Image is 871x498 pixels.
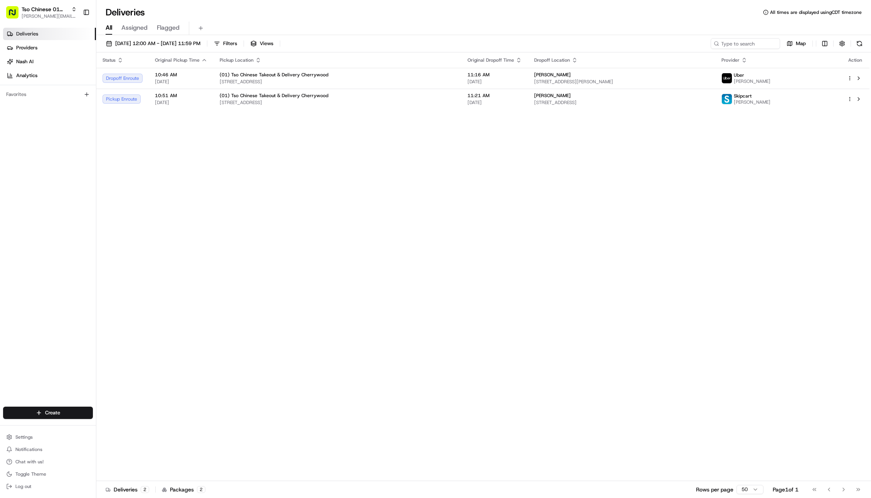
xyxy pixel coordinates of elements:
[3,3,80,22] button: Tso Chinese 01 Cherrywood[PERSON_NAME][EMAIL_ADDRESS][DOMAIN_NAME]
[220,79,455,85] span: [STREET_ADDRESS]
[260,40,273,47] span: Views
[155,72,207,78] span: 10:46 AM
[734,93,752,99] span: Skipcart
[3,481,93,492] button: Log out
[783,38,809,49] button: Map
[155,79,207,85] span: [DATE]
[155,57,200,63] span: Original Pickup Time
[15,471,46,477] span: Toggle Theme
[3,88,93,101] div: Favorites
[157,23,180,32] span: Flagged
[220,72,328,78] span: (01) Tso Chinese Takeout & Delivery Cherrywood
[15,446,42,453] span: Notifications
[534,72,571,78] span: [PERSON_NAME]
[15,483,31,490] span: Log out
[45,409,60,416] span: Create
[16,44,37,51] span: Providers
[22,13,77,19] button: [PERSON_NAME][EMAIL_ADDRESS][DOMAIN_NAME]
[722,94,732,104] img: profile_skipcart_partner.png
[796,40,806,47] span: Map
[3,69,96,82] a: Analytics
[3,432,93,442] button: Settings
[734,72,744,78] span: Uber
[16,30,38,37] span: Deliveries
[197,486,205,493] div: 2
[106,6,145,19] h1: Deliveries
[220,57,254,63] span: Pickup Location
[220,93,328,99] span: (01) Tso Chinese Takeout & Delivery Cherrywood
[210,38,240,49] button: Filters
[534,57,570,63] span: Dropoff Location
[121,23,148,32] span: Assigned
[16,72,37,79] span: Analytics
[223,40,237,47] span: Filters
[467,99,522,106] span: [DATE]
[773,486,799,493] div: Page 1 of 1
[854,38,865,49] button: Refresh
[106,486,149,493] div: Deliveries
[467,72,522,78] span: 11:16 AM
[3,28,96,40] a: Deliveries
[467,57,514,63] span: Original Dropoff Time
[247,38,277,49] button: Views
[3,456,93,467] button: Chat with us!
[534,79,709,85] span: [STREET_ADDRESS][PERSON_NAME]
[534,99,709,106] span: [STREET_ADDRESS]
[734,78,770,84] span: [PERSON_NAME]
[467,93,522,99] span: 11:21 AM
[722,73,732,83] img: uber-new-logo.jpeg
[103,57,116,63] span: Status
[711,38,780,49] input: Type to search
[721,57,740,63] span: Provider
[103,38,204,49] button: [DATE] 12:00 AM - [DATE] 11:59 PM
[22,5,68,13] button: Tso Chinese 01 Cherrywood
[3,444,93,455] button: Notifications
[467,79,522,85] span: [DATE]
[770,9,862,15] span: All times are displayed using CDT timezone
[162,486,205,493] div: Packages
[3,407,93,419] button: Create
[16,58,34,65] span: Nash AI
[3,42,96,54] a: Providers
[155,93,207,99] span: 10:51 AM
[696,486,733,493] p: Rows per page
[141,486,149,493] div: 2
[3,469,93,479] button: Toggle Theme
[15,459,44,465] span: Chat with us!
[155,99,207,106] span: [DATE]
[115,40,200,47] span: [DATE] 12:00 AM - [DATE] 11:59 PM
[15,434,33,440] span: Settings
[534,93,571,99] span: [PERSON_NAME]
[3,56,96,68] a: Nash AI
[847,57,863,63] div: Action
[734,99,770,105] span: [PERSON_NAME]
[220,99,455,106] span: [STREET_ADDRESS]
[106,23,112,32] span: All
